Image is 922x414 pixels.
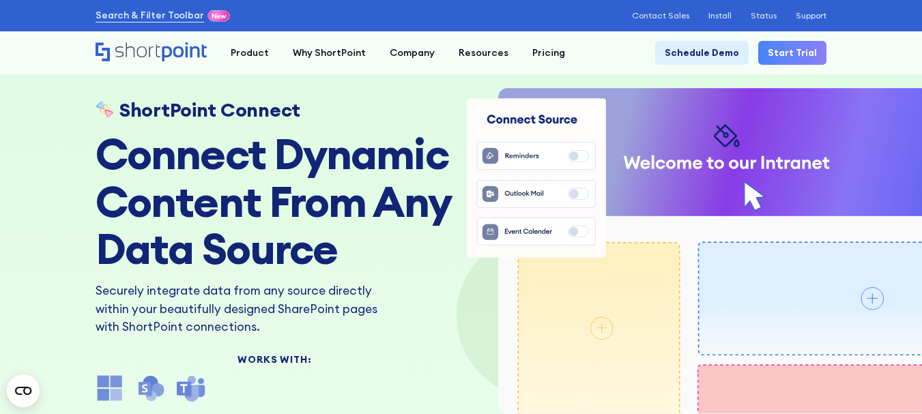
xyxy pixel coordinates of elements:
[7,374,40,407] button: Open CMP widget
[96,374,124,402] img: microsoft office icon
[459,46,508,60] div: Resources
[751,11,777,20] a: Status
[280,41,377,65] a: Why ShortPoint
[96,42,207,63] a: Home
[632,11,689,20] a: Contact Sales
[377,41,446,65] a: Company
[520,41,577,65] a: Pricing
[218,41,280,65] a: Product
[758,41,826,65] a: Start Trial
[177,374,205,402] img: microsoft teams icon
[231,46,269,60] div: Product
[119,99,300,121] h1: ShortPoint Connect
[96,8,204,23] a: Search & Filter Toolbar
[96,282,392,336] p: Securely integrate data from any source directly within your beautifully designed SharePoint page...
[532,46,565,60] div: Pricing
[136,374,165,402] img: SharePoint icon
[96,130,454,272] h2: Connect Dynamic Content From Any Data Source
[390,46,435,60] div: Company
[708,11,732,20] a: Install
[655,41,749,65] a: Schedule Demo
[854,349,922,414] iframe: Chat Widget
[96,355,454,364] div: Works With:
[446,41,520,65] a: Resources
[293,46,366,60] div: Why ShortPoint
[796,11,826,20] a: Support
